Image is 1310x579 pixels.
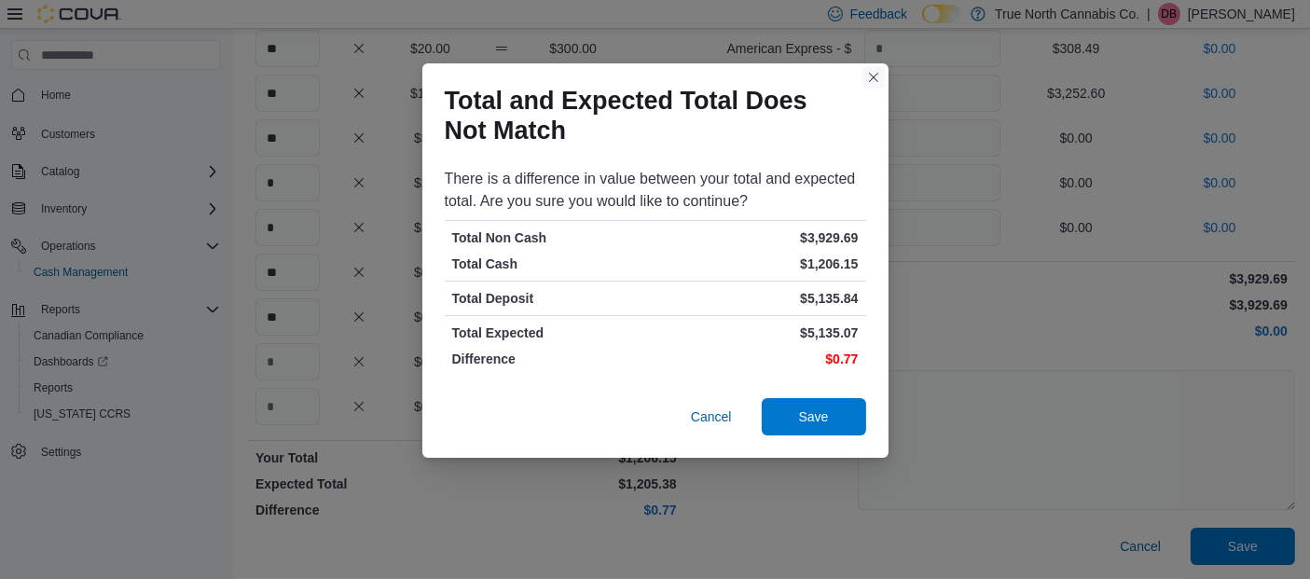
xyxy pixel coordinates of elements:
[762,398,866,435] button: Save
[799,407,829,426] span: Save
[452,324,652,342] p: Total Expected
[862,66,885,89] button: Closes this modal window
[452,289,652,308] p: Total Deposit
[691,407,732,426] span: Cancel
[445,168,866,213] div: There is a difference in value between your total and expected total. Are you sure you would like...
[659,324,859,342] p: $5,135.07
[659,255,859,273] p: $1,206.15
[452,228,652,247] p: Total Non Cash
[683,398,739,435] button: Cancel
[659,350,859,368] p: $0.77
[659,228,859,247] p: $3,929.69
[452,350,652,368] p: Difference
[659,289,859,308] p: $5,135.84
[452,255,652,273] p: Total Cash
[445,86,851,145] h1: Total and Expected Total Does Not Match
